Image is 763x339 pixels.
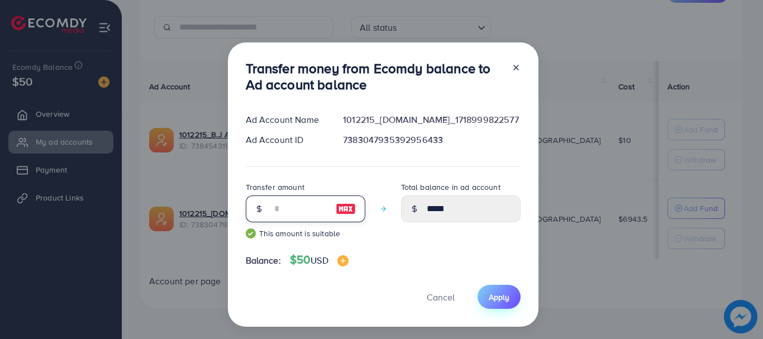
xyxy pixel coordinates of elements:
[246,182,304,193] label: Transfer amount
[401,182,500,193] label: Total balance in ad account
[413,285,469,309] button: Cancel
[237,113,335,126] div: Ad Account Name
[246,228,256,238] img: guide
[336,202,356,216] img: image
[290,253,349,267] h4: $50
[246,254,281,267] span: Balance:
[311,254,328,266] span: USD
[334,133,529,146] div: 7383047935392956433
[337,255,349,266] img: image
[246,60,503,93] h3: Transfer money from Ecomdy balance to Ad account balance
[237,133,335,146] div: Ad Account ID
[478,285,521,309] button: Apply
[427,291,455,303] span: Cancel
[246,228,365,239] small: This amount is suitable
[489,292,509,303] span: Apply
[334,113,529,126] div: 1012215_[DOMAIN_NAME]_1718999822577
